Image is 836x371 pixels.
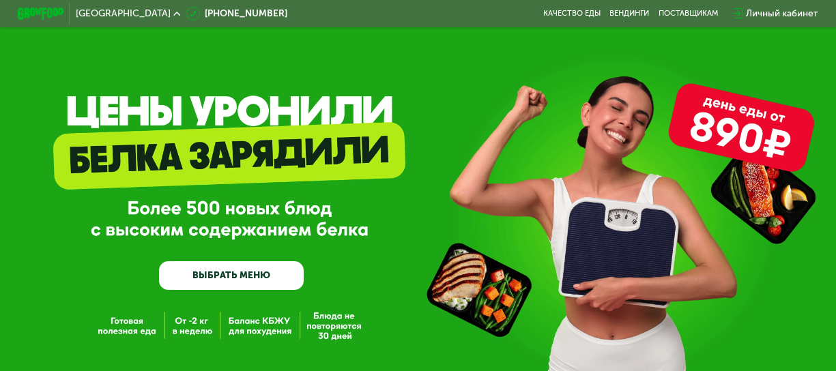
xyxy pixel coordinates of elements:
[159,261,304,291] a: ВЫБРАТЬ МЕНЮ
[659,9,718,18] div: поставщикам
[76,9,171,18] span: [GEOGRAPHIC_DATA]
[746,7,818,20] div: Личный кабинет
[609,9,649,18] a: Вендинги
[543,9,601,18] a: Качество еды
[186,7,287,20] a: [PHONE_NUMBER]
